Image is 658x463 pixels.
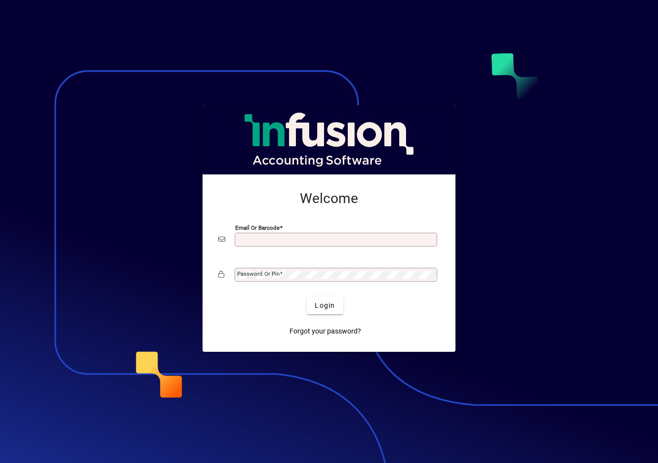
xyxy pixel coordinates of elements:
[315,300,335,311] span: Login
[235,224,280,231] mat-label: Email or Barcode
[289,326,361,337] span: Forgot your password?
[237,270,280,277] mat-label: Password or Pin
[218,190,440,207] h2: Welcome
[307,296,343,314] button: Login
[286,322,365,340] a: Forgot your password?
